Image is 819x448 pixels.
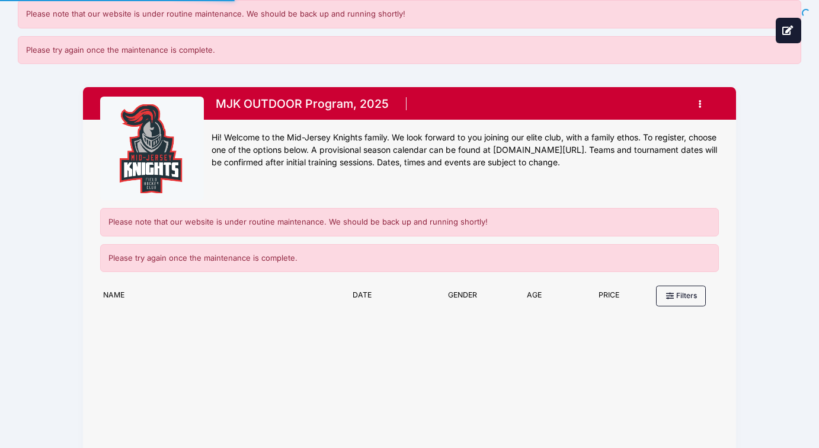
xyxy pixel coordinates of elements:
div: Name [98,290,347,306]
h1: MJK OUTDOOR Program, 2025 [212,94,392,114]
div: Hi! Welcome to the Mid-Jersey Knights family. We look forward to you joining our elite club, with... [212,132,718,169]
div: Please try again once the maintenance is complete. [100,244,718,273]
img: logo [108,104,197,193]
div: Please try again once the maintenance is complete. [18,36,801,65]
div: Gender [428,290,497,306]
div: Date [347,290,428,306]
div: Please note that our website is under routine maintenance. We should be back up and running shortly! [100,208,718,236]
button: Filters [656,286,706,306]
div: Age [497,290,571,306]
div: Price [572,290,647,306]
